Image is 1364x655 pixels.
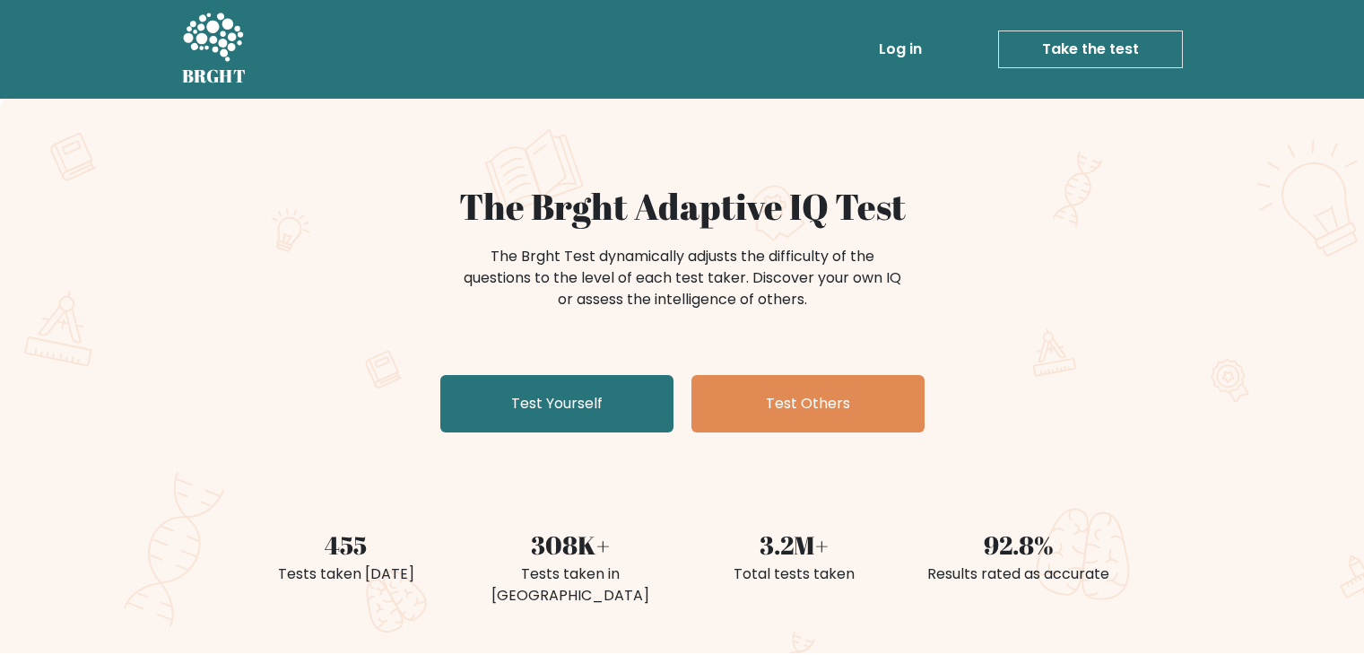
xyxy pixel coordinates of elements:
[245,563,447,585] div: Tests taken [DATE]
[182,7,247,92] a: BRGHT
[693,563,896,585] div: Total tests taken
[245,526,447,563] div: 455
[917,526,1120,563] div: 92.8%
[998,31,1183,68] a: Take the test
[691,375,925,432] a: Test Others
[469,563,672,607] div: Tests taken in [GEOGRAPHIC_DATA]
[872,31,929,67] a: Log in
[458,246,907,310] div: The Brght Test dynamically adjusts the difficulty of the questions to the level of each test take...
[693,526,896,563] div: 3.2M+
[182,65,247,87] h5: BRGHT
[917,563,1120,585] div: Results rated as accurate
[440,375,673,432] a: Test Yourself
[245,185,1120,228] h1: The Brght Adaptive IQ Test
[469,526,672,563] div: 308K+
